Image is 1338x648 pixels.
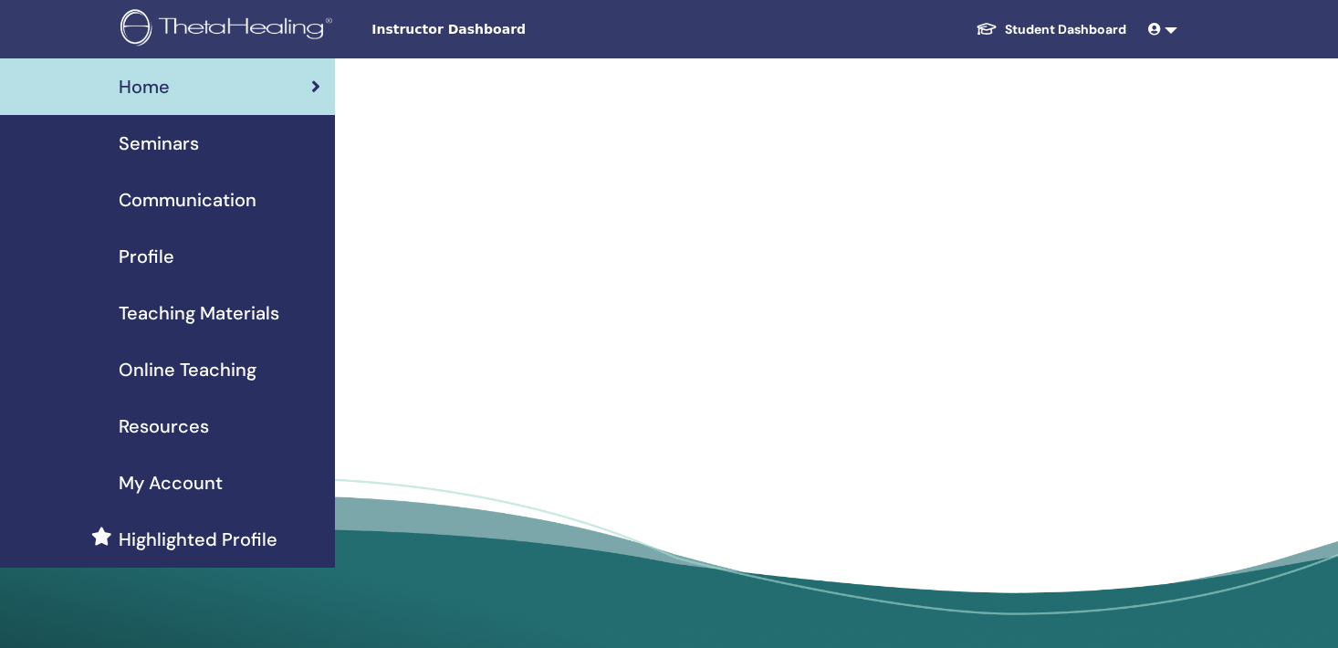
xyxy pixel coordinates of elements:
[119,73,170,100] span: Home
[119,243,174,270] span: Profile
[371,20,645,39] span: Instructor Dashboard
[120,9,339,50] img: logo.png
[119,186,256,214] span: Communication
[119,526,277,553] span: Highlighted Profile
[119,356,256,383] span: Online Teaching
[961,13,1141,47] a: Student Dashboard
[119,130,199,157] span: Seminars
[119,469,223,496] span: My Account
[119,413,209,440] span: Resources
[976,21,998,37] img: graduation-cap-white.svg
[119,299,279,327] span: Teaching Materials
